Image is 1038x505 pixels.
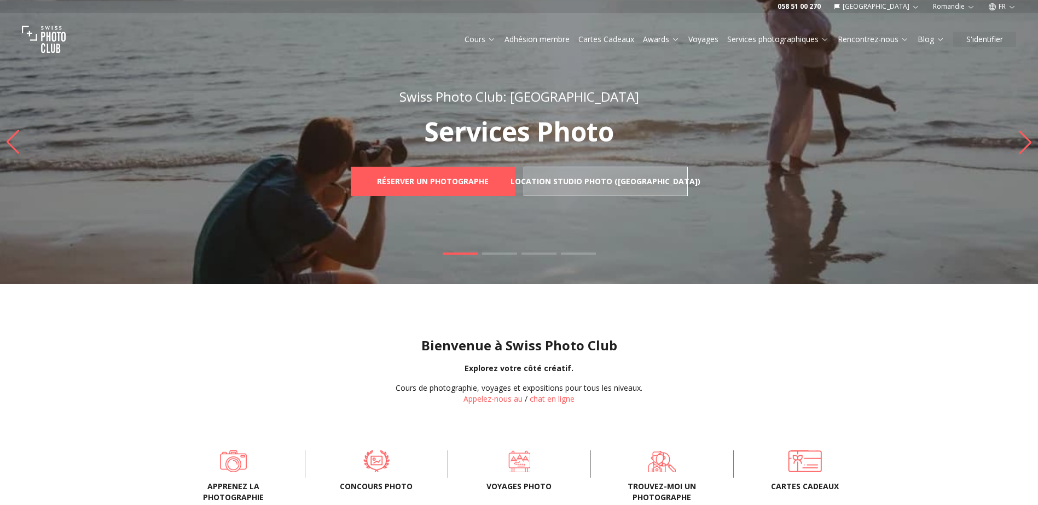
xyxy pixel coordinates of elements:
button: Adhésion membre [500,32,574,47]
button: S'identifier [953,32,1016,47]
button: Rencontrez-nous [833,32,913,47]
a: 058 51 00 270 [778,2,821,11]
h1: Bienvenue à Swiss Photo Club [9,337,1029,354]
b: Location Studio Photo ([GEOGRAPHIC_DATA]) [511,176,700,187]
span: Swiss Photo Club: [GEOGRAPHIC_DATA] [399,87,639,105]
span: Cartes cadeaux [751,481,859,492]
span: Voyages photo [466,481,573,492]
div: Explorez votre côté créatif. [9,363,1029,374]
div: Cours de photographie, voyages et expositions pour tous les niveaux. [396,383,642,394]
a: Voyages photo [466,450,573,472]
a: Adhésion membre [504,34,570,45]
a: Cartes Cadeaux [578,34,634,45]
button: Awards [639,32,684,47]
a: Blog [918,34,944,45]
img: Swiss photo club [22,17,66,61]
a: Location Studio Photo ([GEOGRAPHIC_DATA]) [524,167,688,196]
a: Appelez-nous au [463,394,523,404]
a: Trouvez-moi un photographe [608,450,716,472]
a: Réserver un photographe [351,167,515,196]
button: chat en ligne [530,394,575,404]
a: Voyages [688,34,718,45]
a: Cartes cadeaux [751,450,859,472]
span: Apprenez la photographie [180,481,287,503]
span: Trouvez-moi un photographe [608,481,716,503]
button: Cours [460,32,500,47]
button: Blog [913,32,949,47]
a: Services photographiques [727,34,829,45]
span: Concours Photo [323,481,430,492]
a: Apprenez la photographie [180,450,287,472]
a: Awards [643,34,680,45]
button: Voyages [684,32,723,47]
b: Réserver un photographe [377,176,489,187]
a: Concours Photo [323,450,430,472]
div: / [396,383,642,404]
p: Services Photo [327,119,712,145]
button: Cartes Cadeaux [574,32,639,47]
a: Cours [465,34,496,45]
a: Rencontrez-nous [838,34,909,45]
button: Services photographiques [723,32,833,47]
